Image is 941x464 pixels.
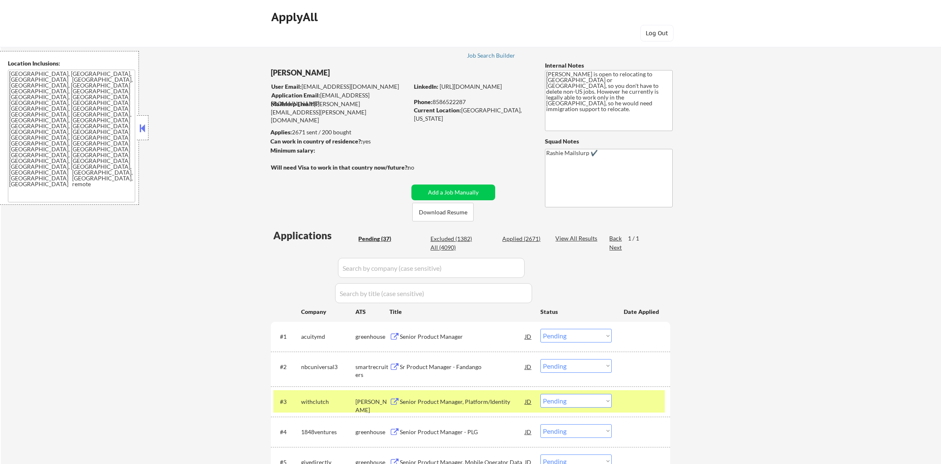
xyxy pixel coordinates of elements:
div: Internal Notes [545,61,673,70]
div: Location Inclusions: [8,59,136,68]
div: JD [524,394,533,409]
div: acuitymd [301,333,355,341]
strong: Mailslurp Email: [271,100,314,107]
div: Sr Product Manager - Fandango [400,363,525,371]
div: Company [301,308,355,316]
button: Log Out [640,25,674,41]
div: 2671 sent / 200 bought [270,128,408,136]
div: Status [540,304,612,319]
div: [EMAIL_ADDRESS][DOMAIN_NAME] [271,83,408,91]
div: smartrecruiters [355,363,389,379]
div: Applied (2671) [502,235,544,243]
div: Senior Product Manager [400,333,525,341]
div: greenhouse [355,333,389,341]
div: ApplyAll [271,10,320,24]
div: Senior Product Manager, Platform/Identity [400,398,525,406]
div: no [408,163,431,172]
div: Job Search Builder [467,53,515,58]
div: [EMAIL_ADDRESS][DOMAIN_NAME] [271,91,408,107]
div: Senior Product Manager - PLG [400,428,525,436]
div: [GEOGRAPHIC_DATA], [US_STATE] [414,106,531,122]
div: #3 [280,398,294,406]
div: #1 [280,333,294,341]
div: JD [524,424,533,439]
div: [PERSON_NAME][EMAIL_ADDRESS][PERSON_NAME][DOMAIN_NAME] [271,100,408,124]
strong: Application Email: [271,92,320,99]
input: Search by company (case sensitive) [338,258,525,278]
strong: Current Location: [414,107,461,114]
div: 1848ventures [301,428,355,436]
div: ATS [355,308,389,316]
div: 1 / 1 [628,234,647,243]
div: [PERSON_NAME] [355,398,389,414]
div: JD [524,329,533,344]
div: Squad Notes [545,137,673,146]
div: greenhouse [355,428,389,436]
strong: Phone: [414,98,433,105]
div: 8586522287 [414,98,531,106]
button: Add a Job Manually [411,185,495,200]
div: View All Results [555,234,600,243]
div: Title [389,308,533,316]
div: #2 [280,363,294,371]
strong: User Email: [271,83,302,90]
div: Pending (37) [358,235,400,243]
div: Date Applied [624,308,660,316]
button: Download Resume [412,203,474,221]
strong: Can work in country of residence?: [270,138,362,145]
div: yes [270,137,406,146]
input: Search by title (case sensitive) [335,283,532,303]
strong: Will need Visa to work in that country now/future?: [271,164,409,171]
div: withclutch [301,398,355,406]
div: Excluded (1382) [430,235,472,243]
div: All (4090) [430,243,472,252]
a: [URL][DOMAIN_NAME] [440,83,502,90]
div: #4 [280,428,294,436]
div: JD [524,359,533,374]
div: nbcuniversal3 [301,363,355,371]
strong: LinkedIn: [414,83,438,90]
div: [PERSON_NAME] [271,68,441,78]
strong: Applies: [270,129,292,136]
strong: Minimum salary: [270,147,315,154]
div: Applications [273,231,355,241]
div: Back [609,234,622,243]
a: Job Search Builder [467,52,515,61]
div: Next [609,243,622,252]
